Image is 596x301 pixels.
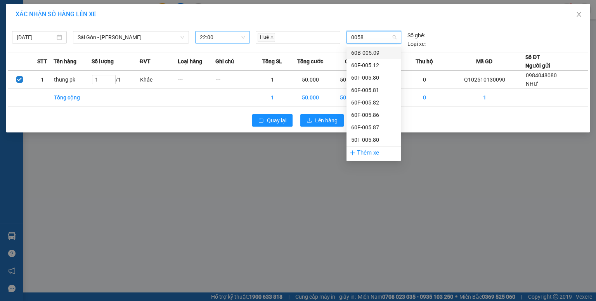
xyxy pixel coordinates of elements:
td: 50.000 [291,89,329,106]
div: 60F-005.82 [351,98,396,107]
input: 13/10/2025 [17,33,55,42]
td: / 1 [92,71,139,89]
td: Tổng cộng [54,89,92,106]
span: close [270,35,274,39]
span: plus [350,150,355,156]
div: 60F-005.86 [347,109,401,121]
td: 1 [253,89,291,106]
td: --- [178,71,216,89]
button: Close [568,4,590,26]
span: Mã GD [476,57,492,66]
span: XÁC NHẬN SỐ HÀNG LÊN XE [16,10,96,18]
div: 60F-005.12 [347,59,401,71]
span: NHƯ [526,81,538,87]
div: 60B-005.09 [347,47,401,59]
span: Thu hộ [416,57,433,66]
span: down [180,35,185,40]
div: Số ĐT Người gửi [525,53,550,70]
span: STT [37,57,47,66]
span: Lên hàng [315,116,338,125]
td: 1 [253,71,291,89]
span: close [576,11,582,17]
span: upload [307,118,312,124]
td: 50.000 [291,71,329,89]
span: 22:00 [200,31,245,43]
span: rollback [258,118,264,124]
span: Số lượng [92,57,114,66]
div: 60B-005.09 [351,49,396,57]
div: 60F-005.87 [351,123,396,132]
div: 60F-005.86 [351,111,396,119]
td: --- [215,71,253,89]
span: Tổng SL [262,57,282,66]
span: Số ghế: [407,31,425,40]
button: uploadLên hàng [300,114,344,127]
td: thung pk [54,71,92,89]
td: 1 [444,89,525,106]
span: Loại xe: [407,40,426,48]
div: 60F-005.80 [347,71,401,84]
div: 50F-005.80 [347,134,401,146]
div: 60F-005.80 [351,73,396,82]
span: Loại hàng [178,57,202,66]
td: 1 [31,71,54,89]
span: Quay lại [267,116,286,125]
span: 0984048080 [526,72,557,78]
td: 50.000 [329,71,367,89]
div: 60F-005.12 [351,61,396,70]
td: 0 [405,71,444,89]
span: Tổng cước [297,57,323,66]
span: Sài Gòn - Phương Lâm [78,31,184,43]
button: rollbackQuay lại [252,114,293,127]
span: ĐVT [140,57,151,66]
div: 50F-005.80 [351,136,396,144]
div: Thêm xe [347,146,401,160]
span: Tên hàng [54,57,76,66]
span: CR [345,57,352,66]
div: 60F-005.81 [351,86,396,94]
div: 60F-005.82 [347,96,401,109]
div: 60F-005.87 [347,121,401,134]
td: 50.000 [329,89,367,106]
td: Q102510130090 [444,71,525,89]
span: Ghi chú [215,57,234,66]
td: 0 [405,89,444,106]
td: Khác [140,71,178,89]
span: Huê [258,33,275,42]
div: 60F-005.81 [347,84,401,96]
